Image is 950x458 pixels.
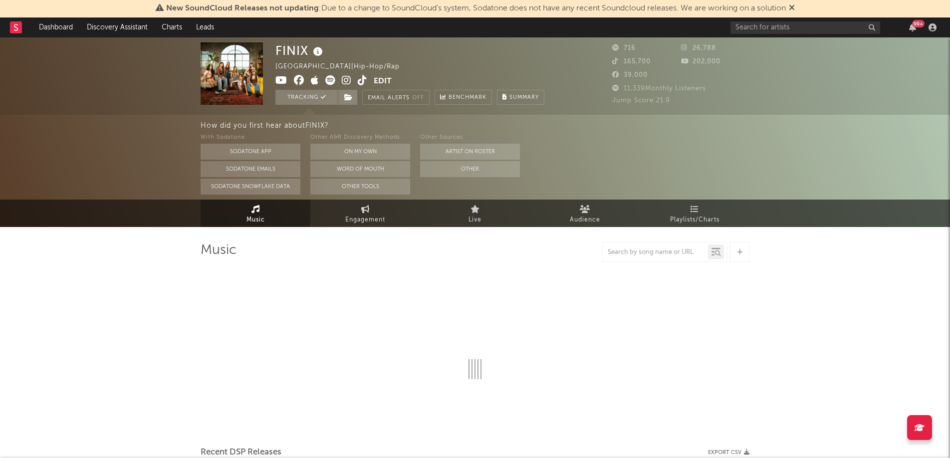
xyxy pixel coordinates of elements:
[612,97,670,104] span: Jump Score: 21.9
[201,120,950,132] div: How did you first hear about FINIX ?
[310,132,410,144] div: Other A&R Discovery Methods
[246,214,265,226] span: Music
[374,75,392,88] button: Edit
[612,58,651,65] span: 165,700
[612,72,648,78] span: 39,000
[640,200,749,227] a: Playlists/Charts
[275,90,338,105] button: Tracking
[310,161,410,177] button: Word Of Mouth
[189,17,221,37] a: Leads
[670,214,719,226] span: Playlists/Charts
[201,132,300,144] div: With Sodatone
[612,45,636,51] span: 716
[155,17,189,37] a: Charts
[420,161,520,177] button: Other
[275,61,411,73] div: [GEOGRAPHIC_DATA] | Hip-Hop/Rap
[603,248,708,256] input: Search by song name or URL
[362,90,430,105] button: Email AlertsOff
[469,214,481,226] span: Live
[201,144,300,160] button: Sodatone App
[612,85,706,92] span: 11,339 Monthly Listeners
[681,58,720,65] span: 202,000
[681,45,716,51] span: 26,788
[435,90,492,105] a: Benchmark
[570,214,600,226] span: Audience
[708,450,749,456] button: Export CSV
[275,42,325,59] div: FINIX
[310,179,410,195] button: Other Tools
[909,23,916,31] button: 99+
[201,200,310,227] a: Music
[201,179,300,195] button: Sodatone Snowflake Data
[912,20,925,27] div: 99 +
[310,200,420,227] a: Engagement
[730,21,880,34] input: Search for artists
[420,200,530,227] a: Live
[166,4,319,12] span: New SoundCloud Releases not updating
[509,95,539,100] span: Summary
[420,144,520,160] button: Artist on Roster
[80,17,155,37] a: Discovery Assistant
[420,132,520,144] div: Other Sources
[789,4,795,12] span: Dismiss
[449,92,486,104] span: Benchmark
[310,144,410,160] button: On My Own
[412,95,424,101] em: Off
[201,161,300,177] button: Sodatone Emails
[497,90,544,105] button: Summary
[32,17,80,37] a: Dashboard
[530,200,640,227] a: Audience
[166,4,786,12] span: : Due to a change to SoundCloud's system, Sodatone does not have any recent Soundcloud releases. ...
[345,214,385,226] span: Engagement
